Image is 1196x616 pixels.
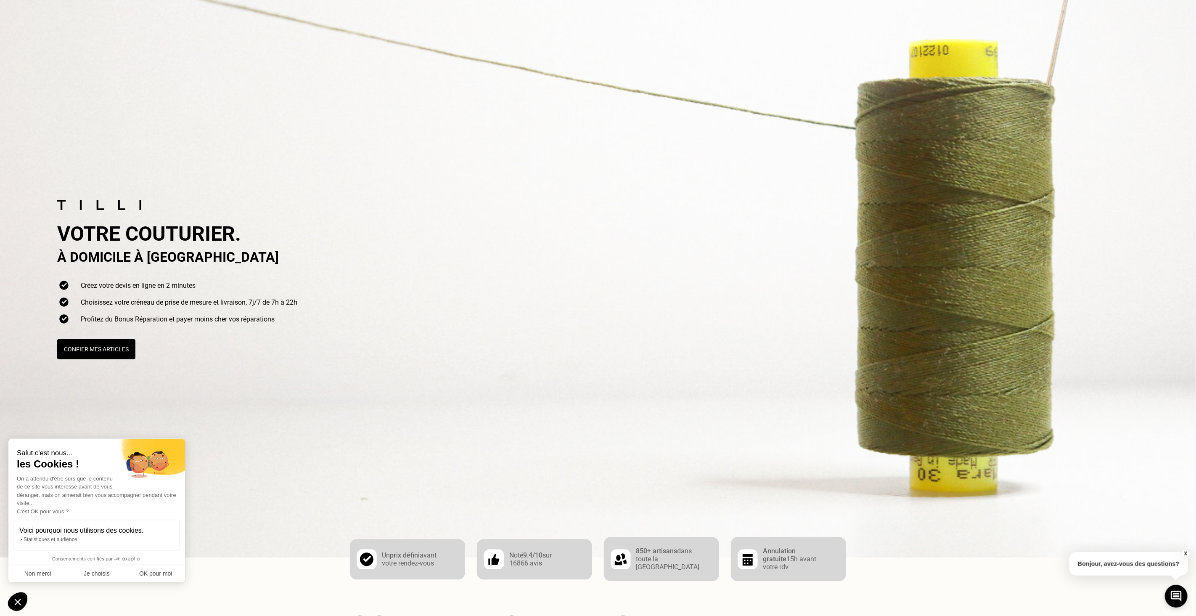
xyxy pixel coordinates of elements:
[484,549,504,569] img: check
[763,555,816,571] span: 15h avant votre rdv
[57,340,135,360] button: Confier mes articles
[509,559,542,567] span: 16866 avis
[382,551,390,559] span: Un
[57,313,71,326] img: check
[523,551,542,559] span: 9.4/10
[1181,549,1190,558] button: X
[390,551,420,559] span: prix défini
[57,296,71,309] img: check
[57,200,141,210] img: Tilli
[636,547,677,555] span: 850+ artisans
[542,551,552,559] span: sur
[81,315,275,323] span: Profitez du Bonus Réparation et payer moins cher vos réparations
[738,549,758,569] img: check
[636,547,699,571] span: dans toute la [GEOGRAPHIC_DATA]
[81,281,196,289] span: Créez votre devis en ligne en 2 minutes
[357,549,377,569] img: check
[57,279,71,292] img: check
[57,222,241,246] span: Votre couturier.
[81,298,297,306] span: Choisissez votre créneau de prise de mesure et livraison, 7j/7 de 7h à 22h
[509,551,523,559] span: Noté
[763,547,796,563] span: Annulation gratuite
[1069,552,1188,576] p: Bonjour, avez-vous des questions?
[382,551,437,567] span: avant votre rendez-vous
[611,549,631,569] img: check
